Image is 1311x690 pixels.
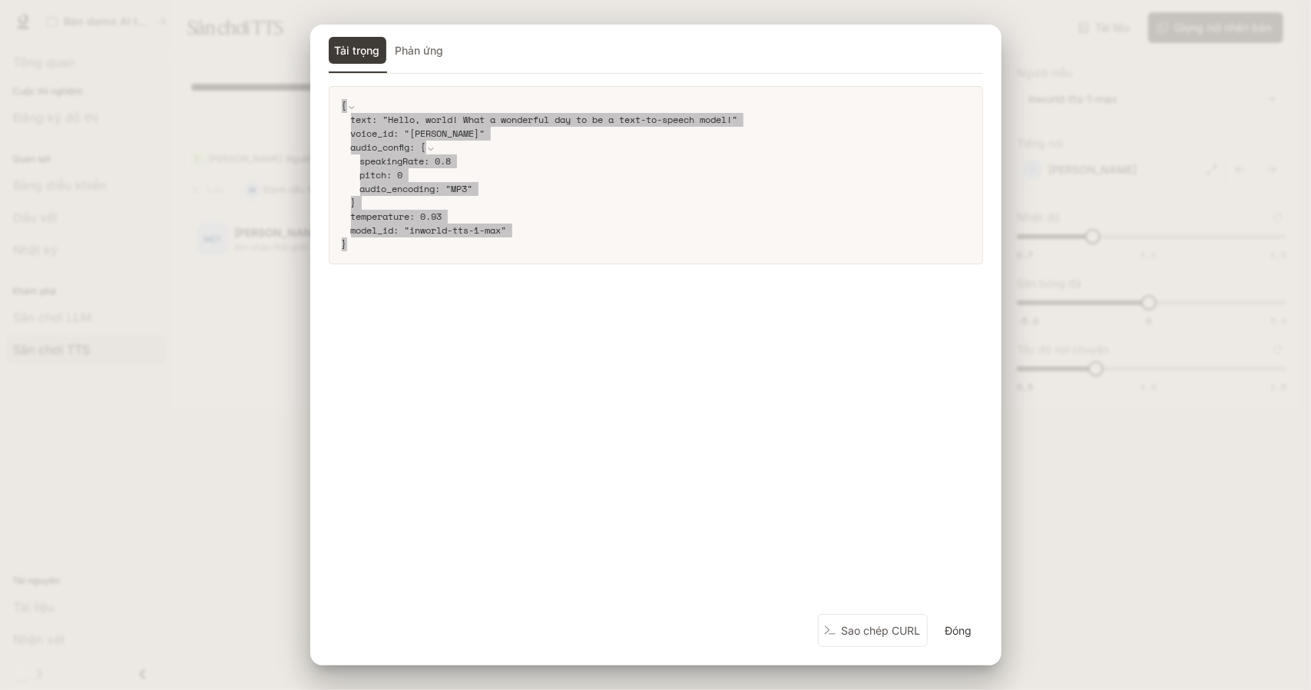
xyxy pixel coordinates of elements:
span: temperature [351,210,410,223]
span: { [421,141,426,154]
font: Phản ứng [396,44,444,57]
span: " inworld-tts-1-max " [405,224,507,237]
span: " Hello, world! What a wonderful day to be a text-to-speech model! " [383,113,738,126]
span: pitch [360,168,387,181]
span: text [351,113,372,126]
span: 0.8 [435,154,452,168]
span: } [342,237,347,250]
div: : [360,182,970,196]
span: 0.93 [421,210,442,223]
div: : [351,141,970,210]
div: : [351,210,970,224]
span: " [PERSON_NAME] " [405,127,485,140]
div: : [351,127,970,141]
span: 0 [398,168,403,181]
span: audio_config [351,141,410,154]
span: voice_id [351,127,394,140]
div: : [351,113,970,127]
span: { [342,99,347,112]
div: : [360,168,970,182]
button: Sao chép CURL [818,614,928,647]
span: } [351,196,356,209]
div: : [351,224,970,237]
div: : [360,154,970,168]
span: " MP3 " [446,182,473,195]
font: Đóng [945,623,972,636]
button: Đóng [934,615,983,645]
font: Sao chép CURL [842,624,921,637]
span: audio_encoding [360,182,435,195]
span: speakingRate [360,154,425,168]
span: model_id [351,224,394,237]
font: Tải trọng [335,44,380,57]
